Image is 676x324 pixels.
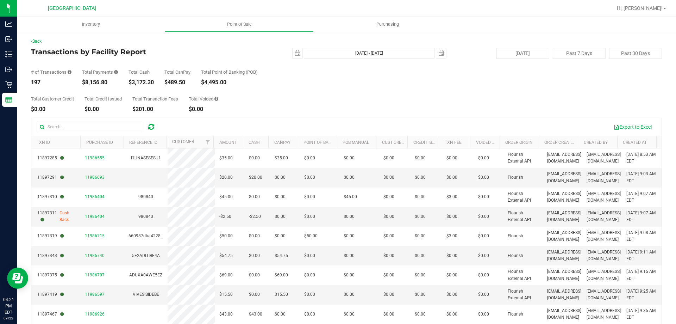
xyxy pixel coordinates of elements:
[219,252,233,259] span: $54.75
[37,122,142,132] input: Search...
[446,272,457,279] span: $0.00
[275,233,286,239] span: $0.00
[3,297,14,316] p: 04:21 PM EDT
[31,70,71,74] div: # of Transactions
[415,311,426,318] span: $0.00
[249,174,262,181] span: $20.00
[508,311,523,318] span: Flourish
[626,288,657,301] span: [DATE] 9:25 AM EDT
[37,174,64,181] span: 11897291
[587,230,621,243] span: [EMAIL_ADDRESS][DOMAIN_NAME]
[383,252,394,259] span: $0.00
[172,139,194,144] a: Customer
[304,174,315,181] span: $0.00
[275,272,288,279] span: $69.00
[17,17,165,32] a: Inventory
[85,312,105,317] span: 11986926
[249,272,260,279] span: $0.00
[508,288,539,301] span: Flourish External API
[478,233,489,239] span: $0.00
[129,80,154,85] div: $3,172.30
[626,171,657,184] span: [DATE] 9:03 AM EDT
[164,80,190,85] div: $489.50
[383,311,394,318] span: $0.00
[249,252,260,259] span: $0.00
[189,97,218,101] div: Total Voided
[587,249,621,262] span: [EMAIL_ADDRESS][DOMAIN_NAME]
[219,140,237,145] a: Amount
[436,48,446,58] span: select
[7,268,28,289] iframe: Resource center
[85,155,105,160] span: 11986555
[383,155,394,161] span: $0.00
[5,36,12,43] inline-svg: Inbound
[37,194,64,200] span: 11897310
[587,268,621,282] span: [EMAIL_ADDRESS][DOMAIN_NAME]
[138,214,153,219] span: 980840
[31,106,74,112] div: $0.00
[84,97,122,101] div: Total Credit Issued
[587,190,621,204] span: [EMAIL_ADDRESS][DOMAIN_NAME]
[48,5,96,11] span: [GEOGRAPHIC_DATA]
[5,81,12,88] inline-svg: Retail
[344,174,355,181] span: $0.00
[219,311,233,318] span: $43.00
[304,291,315,298] span: $0.00
[275,291,288,298] span: $15.50
[626,307,657,321] span: [DATE] 9:35 AM EDT
[413,140,443,145] a: Credit Issued
[132,97,178,101] div: Total Transaction Fees
[275,174,286,181] span: $0.00
[85,253,105,258] span: 11986740
[114,70,118,74] i: Sum of all successful, non-voided payment transaction amounts, excluding tips and transaction fees.
[415,272,426,279] span: $0.00
[82,80,118,85] div: $8,156.80
[275,213,286,220] span: $0.00
[304,252,315,259] span: $0.00
[344,194,357,200] span: $45.00
[508,233,523,239] span: Flourish
[73,21,109,27] span: Inventory
[383,194,394,200] span: $0.00
[37,272,64,279] span: 11897375
[446,194,457,200] span: $3.00
[31,97,74,101] div: Total Customer Credit
[547,210,581,223] span: [EMAIL_ADDRESS][DOMAIN_NAME]
[478,252,489,259] span: $0.00
[478,272,489,279] span: $0.00
[37,140,50,145] a: TXN ID
[344,291,355,298] span: $0.00
[129,70,154,74] div: Total Cash
[446,155,457,161] span: $0.00
[383,233,394,239] span: $0.00
[37,252,64,259] span: 11897343
[131,155,161,160] span: I1UNASESESU1
[37,155,64,161] span: 11897285
[303,140,353,145] a: Point of Banking (POB)
[344,252,355,259] span: $0.00
[415,174,426,181] span: $0.00
[304,213,315,220] span: $0.00
[82,70,118,74] div: Total Payments
[219,155,233,161] span: $35.00
[202,136,213,148] a: Filter
[86,140,113,145] a: Purchase ID
[367,21,408,27] span: Purchasing
[505,140,533,145] a: Order Origin
[626,190,657,204] span: [DATE] 9:07 AM EDT
[219,272,233,279] span: $69.00
[274,140,290,145] a: CanPay
[84,106,122,112] div: $0.00
[478,155,489,161] span: $0.00
[626,249,657,262] span: [DATE] 9:11 AM EDT
[508,151,539,165] span: Flourish External API
[249,213,261,220] span: -$2.50
[478,311,489,318] span: $0.00
[304,272,315,279] span: $0.00
[343,140,369,145] a: POB Manual
[547,171,581,184] span: [EMAIL_ADDRESS][DOMAIN_NAME]
[275,194,286,200] span: $0.00
[609,121,656,133] button: Export to Excel
[37,291,64,298] span: 11897419
[275,311,286,318] span: $0.00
